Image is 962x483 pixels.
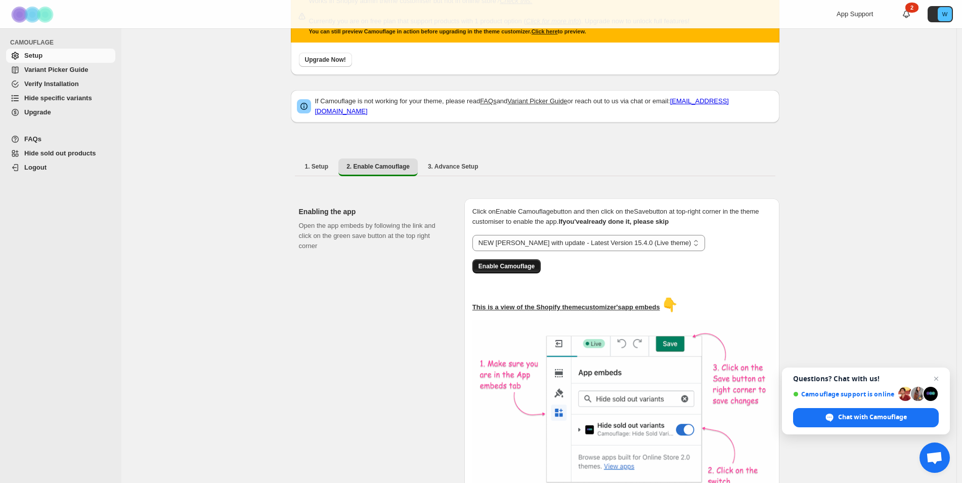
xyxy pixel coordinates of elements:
[472,262,541,270] a: Enable Camouflage
[6,132,115,146] a: FAQs
[472,303,660,311] u: This is a view of the Shopify theme customizer's app embeds
[942,11,948,17] text: W
[793,390,895,398] span: Camouflage support is online
[299,53,352,67] button: Upgrade Now!
[299,207,448,217] h2: Enabling the app
[24,135,41,143] span: FAQs
[938,7,952,21] span: Avatar with initials W
[837,10,873,18] span: App Support
[305,163,329,171] span: 1. Setup
[480,97,497,105] a: FAQs
[24,108,51,116] span: Upgrade
[24,164,47,171] span: Logout
[793,375,939,383] span: Questions? Chat with us!
[24,94,92,102] span: Hide specific variants
[6,91,115,105] a: Hide specific variants
[305,56,346,64] span: Upgrade Now!
[6,146,115,160] a: Hide sold out products
[532,28,558,34] a: Click here
[6,77,115,91] a: Verify Installation
[24,52,42,59] span: Setup
[428,163,478,171] span: 3. Advance Setup
[901,9,911,19] a: 2
[24,149,96,157] span: Hide sold out products
[478,262,535,270] span: Enable Camouflage
[472,207,771,227] p: Click on Enable Camouflage button and then click on the Save button at top-right corner in the th...
[920,442,950,473] div: Open chat
[662,297,678,312] span: 👇
[558,218,669,225] b: If you've already done it, please skip
[6,63,115,77] a: Variant Picker Guide
[6,49,115,63] a: Setup
[930,373,942,385] span: Close chat
[309,28,586,34] small: You can still preview Camouflage in action before upgrading in the theme customizer. to preview.
[315,96,773,116] p: If Camouflage is not working for your theme, please read and or reach out to us via chat or email:
[24,66,88,73] span: Variant Picker Guide
[928,6,953,22] button: Avatar with initials W
[507,97,567,105] a: Variant Picker Guide
[10,38,116,47] span: CAMOUFLAGE
[24,80,79,88] span: Verify Installation
[346,163,410,171] span: 2. Enable Camouflage
[838,413,907,422] span: Chat with Camouflage
[8,1,59,28] img: Camouflage
[905,3,919,13] div: 2
[6,105,115,119] a: Upgrade
[793,408,939,427] div: Chat with Camouflage
[6,160,115,175] a: Logout
[472,259,541,273] button: Enable Camouflage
